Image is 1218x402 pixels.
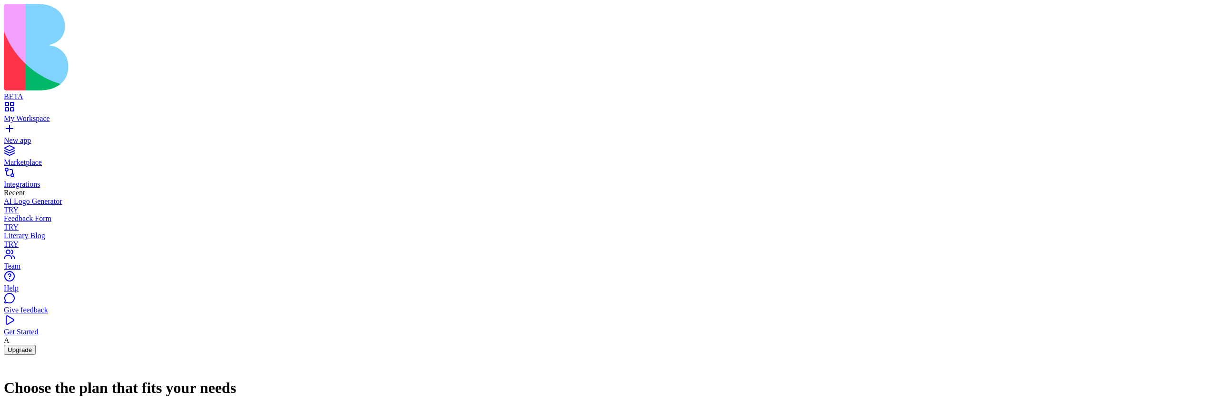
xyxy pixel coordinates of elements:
[4,171,1214,189] a: Integrations
[4,328,1214,336] div: Get Started
[4,128,1214,145] a: New app
[4,262,1214,271] div: Team
[4,158,1214,167] div: Marketplace
[4,197,1214,214] a: AI Logo GeneratorTRY
[4,214,1214,231] a: Feedback FormTRY
[4,223,1214,231] div: TRY
[4,231,1214,240] div: Literary Blog
[4,189,25,197] span: Recent
[4,114,1214,123] div: My Workspace
[4,197,1214,206] div: AI Logo Generator
[4,206,1214,214] div: TRY
[4,214,1214,223] div: Feedback Form
[4,319,1214,336] a: Get Started
[4,240,1214,249] div: TRY
[4,136,1214,145] div: New app
[4,345,36,353] a: Upgrade
[4,284,1214,292] div: Help
[4,253,1214,271] a: Team
[4,336,10,344] span: A
[4,92,1214,101] div: BETA
[4,106,1214,123] a: My Workspace
[4,306,1214,314] div: Give feedback
[4,4,386,90] img: logo
[4,180,1214,189] div: Integrations
[4,297,1214,314] a: Give feedback
[4,150,1214,167] a: Marketplace
[4,231,1214,249] a: Literary BlogTRY
[4,345,36,355] button: Upgrade
[4,275,1214,292] a: Help
[4,84,1214,101] a: BETA
[4,379,1214,397] h1: Choose the plan that fits your needs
